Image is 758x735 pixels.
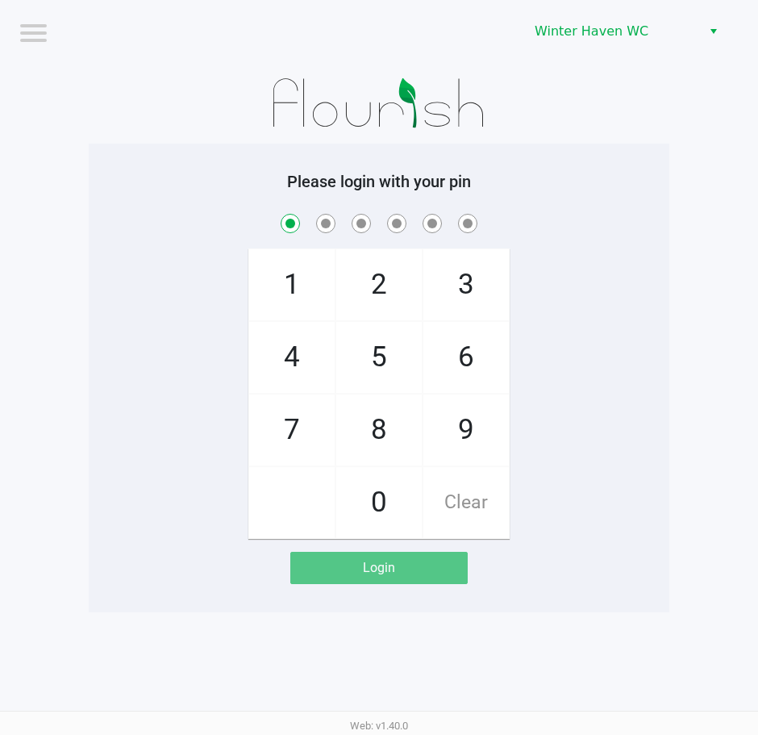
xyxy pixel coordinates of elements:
span: 5 [336,322,422,393]
button: Select [702,17,725,46]
span: 0 [336,467,422,538]
span: Web: v1.40.0 [350,720,408,732]
span: 3 [423,249,509,320]
span: Winter Haven WC [535,22,692,41]
span: 2 [336,249,422,320]
span: 7 [249,395,335,466]
span: 6 [423,322,509,393]
span: Clear [423,467,509,538]
span: 4 [249,322,335,393]
span: 9 [423,395,509,466]
span: 8 [336,395,422,466]
h5: Please login with your pin [101,172,657,191]
span: 1 [249,249,335,320]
